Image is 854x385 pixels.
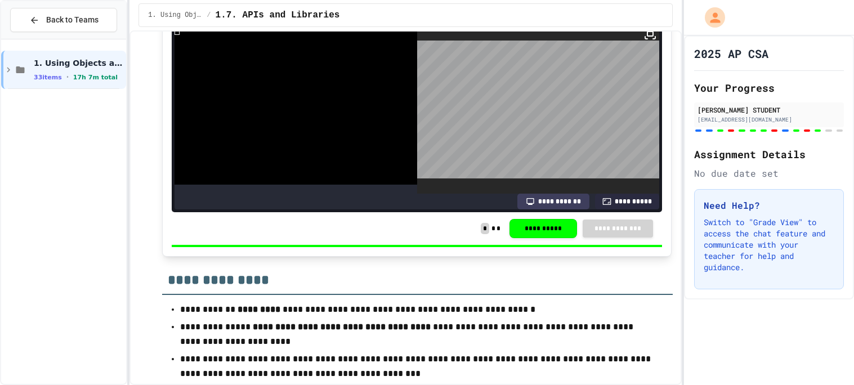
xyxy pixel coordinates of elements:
span: 1. Using Objects and Methods [34,58,124,68]
span: 1. Using Objects and Methods [148,11,202,20]
span: 33 items [34,74,62,81]
div: My Account [693,5,728,30]
div: [PERSON_NAME] STUDENT [697,105,840,115]
span: Back to Teams [46,14,99,26]
div: No due date set [694,167,844,180]
h3: Need Help? [704,199,834,212]
div: [EMAIL_ADDRESS][DOMAIN_NAME] [697,115,840,124]
span: • [66,73,69,82]
span: / [207,11,211,20]
h2: Your Progress [694,80,844,96]
p: Switch to "Grade View" to access the chat feature and communicate with your teacher for help and ... [704,217,834,273]
span: 1.7. APIs and Libraries [216,8,340,22]
h2: Assignment Details [694,146,844,162]
h1: 2025 AP CSA [694,46,768,61]
span: 17h 7m total [73,74,118,81]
